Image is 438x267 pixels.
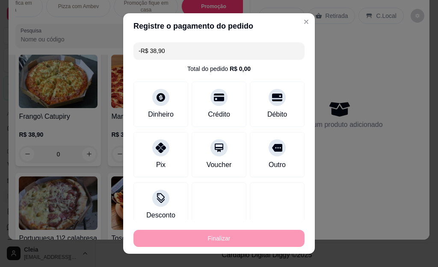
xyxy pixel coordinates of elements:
[187,65,251,73] div: Total do pedido
[269,160,286,170] div: Outro
[156,160,166,170] div: Pix
[267,109,287,120] div: Débito
[148,109,174,120] div: Dinheiro
[230,65,251,73] div: R$ 0,00
[208,109,230,120] div: Crédito
[299,15,313,29] button: Close
[207,160,232,170] div: Voucher
[139,42,299,59] input: Ex.: hambúrguer de cordeiro
[123,13,315,39] header: Registre o pagamento do pedido
[146,210,175,220] div: Desconto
